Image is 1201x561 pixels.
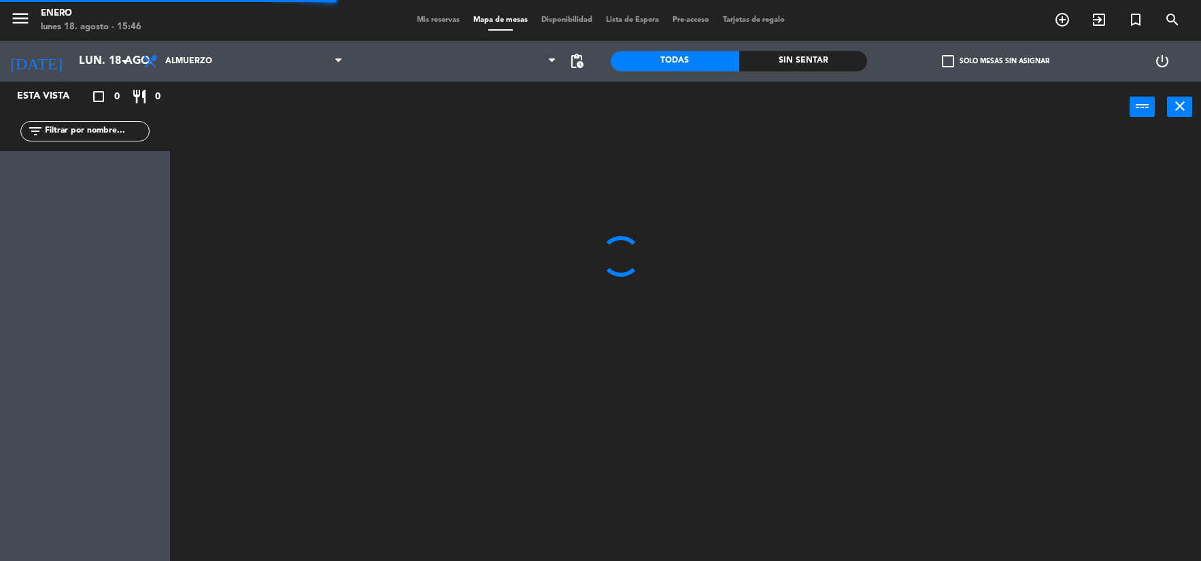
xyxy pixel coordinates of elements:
span: Tarjetas de regalo [716,16,792,24]
span: 0 [155,89,160,105]
div: Todas [611,51,739,71]
span: 0 [114,89,120,105]
i: arrow_drop_down [116,53,133,69]
span: Lista de Espera [599,16,666,24]
i: filter_list [27,123,44,139]
i: exit_to_app [1091,12,1107,28]
div: lunes 18. agosto - 15:46 [41,20,141,34]
i: menu [10,8,31,29]
i: power_settings_new [1154,53,1170,69]
span: check_box_outline_blank [942,55,954,67]
i: search [1164,12,1181,28]
button: power_input [1130,97,1155,117]
i: close [1172,98,1188,114]
span: Mis reservas [410,16,467,24]
input: Filtrar por nombre... [44,124,149,139]
div: Enero [41,7,141,20]
span: Mapa de mesas [467,16,535,24]
div: Sin sentar [739,51,868,71]
span: Pre-acceso [666,16,716,24]
label: Solo mesas sin asignar [942,55,1049,67]
span: pending_actions [569,53,585,69]
div: Esta vista [7,88,98,105]
i: turned_in_not [1128,12,1144,28]
i: crop_square [90,88,107,105]
i: restaurant [131,88,148,105]
span: Disponibilidad [535,16,599,24]
button: menu [10,8,31,33]
span: Almuerzo [165,56,212,66]
i: power_input [1134,98,1151,114]
i: add_circle_outline [1054,12,1070,28]
button: close [1167,97,1192,117]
